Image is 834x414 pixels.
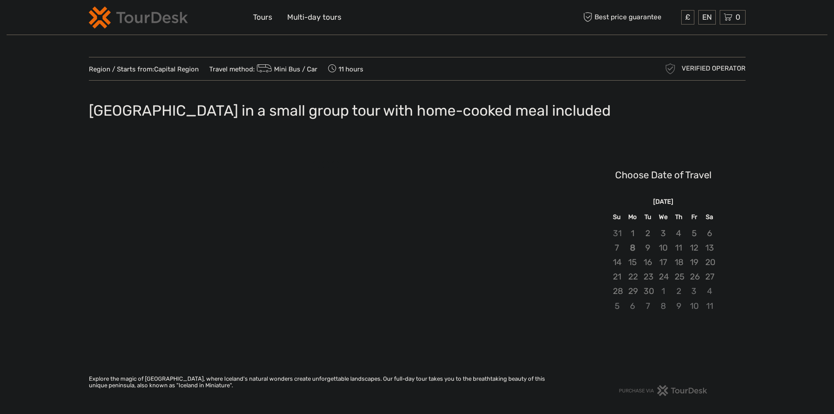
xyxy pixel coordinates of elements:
div: Not available Thursday, September 25th, 2025 [671,269,686,284]
span: £ [685,13,690,21]
div: Not available Sunday, August 31st, 2025 [609,226,625,241]
h6: Explore the magic of [GEOGRAPHIC_DATA], where Iceland's natural wonders create unforgettable land... [89,375,563,389]
div: Not available Wednesday, September 17th, 2025 [655,255,671,269]
span: Region / Starts from: [89,65,199,74]
div: Not available Tuesday, October 7th, 2025 [640,299,655,313]
div: Not available Monday, September 8th, 2025 [625,241,640,255]
div: EN [698,10,716,25]
div: Not available Sunday, September 7th, 2025 [609,241,625,255]
div: Not available Tuesday, September 30th, 2025 [640,284,655,298]
h1: [GEOGRAPHIC_DATA] in a small group tour with home-cooked meal included [89,102,611,120]
a: Tours [253,11,272,24]
div: Not available Tuesday, September 9th, 2025 [640,241,655,255]
div: Not available Friday, October 10th, 2025 [686,299,702,313]
div: Not available Wednesday, October 8th, 2025 [655,299,671,313]
div: month 2025-09 [602,226,725,313]
a: Mini Bus / Car [255,65,318,73]
span: Best price guarantee [581,10,679,25]
div: Not available Monday, September 15th, 2025 [625,255,640,269]
div: Not available Sunday, September 21st, 2025 [609,269,625,284]
div: Loading... [661,344,666,350]
div: Not available Saturday, October 4th, 2025 [702,284,717,298]
div: [DATE] [599,198,728,207]
div: Not available Sunday, September 14th, 2025 [609,255,625,269]
div: Not available Tuesday, September 16th, 2025 [640,255,655,269]
div: Fr [686,211,702,223]
div: Not available Sunday, October 5th, 2025 [609,299,625,313]
div: Not available Sunday, September 28th, 2025 [609,284,625,298]
div: Not available Thursday, October 2nd, 2025 [671,284,686,298]
div: Sa [702,211,717,223]
div: Not available Friday, September 5th, 2025 [686,226,702,241]
a: Capital Region [154,65,199,73]
img: PurchaseViaTourDesk.png [619,385,707,396]
div: Not available Tuesday, September 2nd, 2025 [640,226,655,241]
div: Not available Wednesday, September 3rd, 2025 [655,226,671,241]
div: Not available Monday, September 1st, 2025 [625,226,640,241]
div: Not available Friday, October 3rd, 2025 [686,284,702,298]
span: Verified Operator [682,64,746,73]
div: Not available Thursday, October 9th, 2025 [671,299,686,313]
div: Not available Thursday, September 18th, 2025 [671,255,686,269]
div: Not available Tuesday, September 23rd, 2025 [640,269,655,284]
div: Not available Friday, September 26th, 2025 [686,269,702,284]
div: Su [609,211,625,223]
div: Not available Friday, September 12th, 2025 [686,241,702,255]
div: Not available Saturday, October 11th, 2025 [702,299,717,313]
span: 0 [734,13,742,21]
div: Choose Date of Travel [615,168,711,182]
div: Not available Saturday, September 20th, 2025 [702,255,717,269]
div: Not available Thursday, September 11th, 2025 [671,241,686,255]
span: 11 hours [328,63,363,75]
div: Not available Wednesday, September 24th, 2025 [655,269,671,284]
div: Not available Monday, October 6th, 2025 [625,299,640,313]
img: 2254-3441b4b5-4e5f-4d00-b396-31f1d84a6ebf_logo_small.png [89,7,188,28]
div: Not available Friday, September 19th, 2025 [686,255,702,269]
div: Not available Monday, September 22nd, 2025 [625,269,640,284]
span: Travel method: [209,63,318,75]
div: Not available Wednesday, October 1st, 2025 [655,284,671,298]
div: Mo [625,211,640,223]
a: Multi-day tours [287,11,341,24]
div: Not available Saturday, September 27th, 2025 [702,269,717,284]
div: Not available Monday, September 29th, 2025 [625,284,640,298]
div: We [655,211,671,223]
img: verified_operator_grey_128.png [663,62,677,76]
div: Not available Saturday, September 6th, 2025 [702,226,717,241]
div: Tu [640,211,655,223]
div: Th [671,211,686,223]
div: Not available Thursday, September 4th, 2025 [671,226,686,241]
div: Not available Saturday, September 13th, 2025 [702,241,717,255]
div: Not available Wednesday, September 10th, 2025 [655,241,671,255]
